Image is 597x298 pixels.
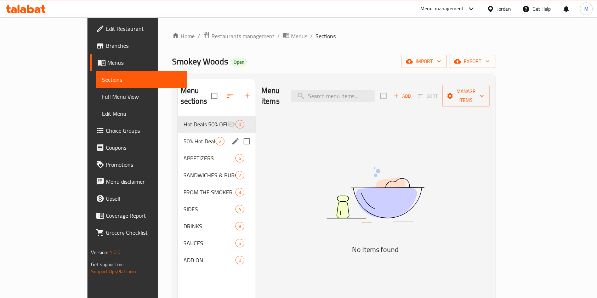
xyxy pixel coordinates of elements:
div: SIDES4 [178,201,256,218]
button: export [450,55,495,68]
button: Add section [239,87,256,104]
a: Restaurants management [203,31,274,41]
span: 4 [236,206,244,213]
span: Choice Groups [106,126,182,135]
div: items [235,239,244,247]
span: Hot Deals 50% OFF [183,120,227,128]
span: Select section first [414,91,442,102]
span: Open [231,59,247,65]
span: Full Menu View [102,92,182,101]
span: FROM THE SMOKER [183,188,235,196]
span: DRINKS [183,222,235,230]
nav: Menu sections [178,113,256,271]
div: DRINKS8 [178,218,256,235]
input: search [291,90,375,102]
span: Branches [106,41,182,50]
span: SANDWICHES & BURGERS [183,171,235,179]
span: SAUCES [183,239,235,247]
nav: breadcrumb [172,31,495,41]
button: edit [230,136,241,147]
a: Branches [90,37,187,54]
a: Edit Restaurant [90,20,187,37]
span: 50% Hot Deals [183,137,216,145]
div: Menu-management [420,5,464,13]
span: Get support on: [91,260,124,269]
div: Hot Deals 50% OFF0 [178,116,256,133]
span: Sections [315,32,336,40]
div: Open [231,58,247,67]
div: items [235,120,244,128]
div: items [235,205,244,213]
h2: Menu items [261,85,283,107]
a: Menu disclaimer [90,173,187,190]
span: ADD ON [183,256,235,264]
span: Add item [391,91,414,102]
div: items [235,222,244,230]
a: Menus [90,54,187,71]
div: FROM THE SMOKER3 [178,184,256,201]
a: Coverage Report [90,207,187,224]
a: Sections [96,71,187,88]
span: 7 [236,172,244,179]
li: / [277,32,280,40]
button: Manage items [442,85,490,107]
span: 0 [236,257,244,264]
a: Promotions [90,156,187,173]
span: Grocery Checklist [106,228,182,237]
img: dish.svg [287,148,464,242]
button: Add [391,91,414,102]
span: Edit Menu [102,109,182,118]
span: 3 [236,189,244,196]
a: Choice Groups [90,122,187,139]
div: Jordan [497,5,511,13]
div: SAUCES5 [178,235,256,252]
span: Restaurants management [211,32,274,40]
button: import [402,55,447,68]
span: 6 [236,155,244,162]
span: Manage items [448,87,484,105]
span: Promotions [106,160,182,169]
span: 1.0.0 [110,248,121,257]
span: SIDES [183,205,235,213]
div: items [216,137,224,145]
a: Grocery Checklist [90,224,187,241]
span: 8 [236,223,244,230]
a: Edit Menu [96,105,187,122]
span: 2 [216,138,224,145]
div: 50% Hot Deals2edit [178,133,256,150]
li: / [310,32,313,40]
a: Support.OpsPlatform [91,267,136,276]
a: Full Menu View [96,88,187,105]
div: ADD ON0 [178,252,256,269]
span: Sort sections [222,87,239,104]
span: Sections [102,75,182,84]
h5: No Items found [287,244,464,255]
span: APPETIZERS [183,154,235,162]
span: 0 [236,121,244,128]
span: Menus [107,58,182,67]
div: items [235,256,244,264]
span: M [584,5,589,13]
span: Coverage Report [106,211,182,220]
div: APPETIZERS6 [178,150,256,167]
span: Upsell [106,194,182,203]
a: Upsell [90,190,187,207]
div: items [235,171,244,179]
span: Smokey Woods [172,53,228,69]
span: 5 [236,240,244,247]
span: Select all sections [207,88,222,103]
span: Menus [291,32,307,40]
li: / [198,32,200,40]
span: Menu disclaimer [106,177,182,186]
div: items [235,154,244,162]
span: Coupons [106,143,182,152]
span: Add [393,92,412,100]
